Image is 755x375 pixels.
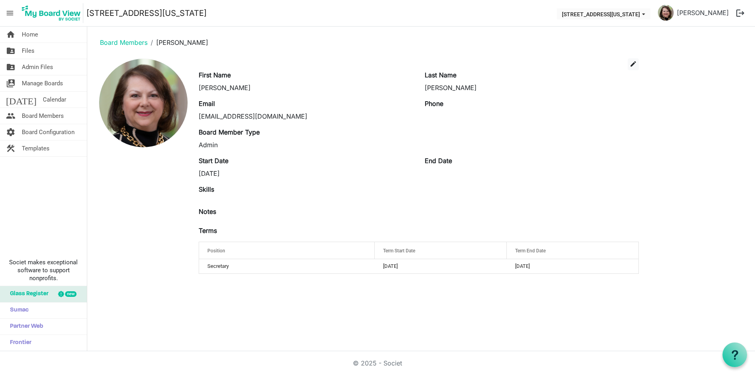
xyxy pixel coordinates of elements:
[207,248,225,254] span: Position
[99,59,188,147] img: J52A0qgz-QnGEDJvxvc7st0NtxDrXCKoDOPQZREw7aFqa1BfgfUuvwQg4bgL-jlo7icgKeV0c70yxLBxNLEp2Q_full.png
[6,286,48,302] span: Glass Register
[6,59,15,75] span: folder_shared
[674,5,732,21] a: [PERSON_NAME]
[6,75,15,91] span: switch_account
[6,43,15,59] span: folder_shared
[43,92,66,108] span: Calendar
[425,83,639,92] div: [PERSON_NAME]
[6,302,29,318] span: Sumac
[425,156,452,165] label: End Date
[22,59,53,75] span: Admin Files
[199,99,215,108] label: Email
[199,83,413,92] div: [PERSON_NAME]
[148,38,208,47] li: [PERSON_NAME]
[425,70,456,80] label: Last Name
[383,248,415,254] span: Term Start Date
[22,140,50,156] span: Templates
[22,108,64,124] span: Board Members
[199,226,217,235] label: Terms
[507,259,638,273] td: 5/30/2028 column header Term End Date
[199,70,231,80] label: First Name
[199,112,413,121] div: [EMAIL_ADDRESS][DOMAIN_NAME]
[199,207,216,216] label: Notes
[65,291,77,297] div: new
[630,60,637,67] span: edit
[515,248,546,254] span: Term End Date
[199,140,413,150] div: Admin
[22,27,38,42] span: Home
[86,5,207,21] a: [STREET_ADDRESS][US_STATE]
[199,127,260,137] label: Board Member Type
[100,38,148,46] a: Board Members
[19,3,83,23] img: My Board View Logo
[22,124,75,140] span: Board Configuration
[19,3,86,23] a: My Board View Logo
[6,124,15,140] span: settings
[6,92,36,108] span: [DATE]
[22,43,34,59] span: Files
[22,75,63,91] span: Manage Boards
[658,5,674,21] img: J52A0qgz-QnGEDJvxvc7st0NtxDrXCKoDOPQZREw7aFqa1BfgfUuvwQg4bgL-jlo7icgKeV0c70yxLBxNLEp2Q_thumb.png
[628,58,639,70] button: edit
[6,319,43,335] span: Partner Web
[353,359,402,367] a: © 2025 - Societ
[6,27,15,42] span: home
[199,169,413,178] div: [DATE]
[6,140,15,156] span: construction
[375,259,506,273] td: 5/13/2025 column header Term Start Date
[557,8,650,19] button: 216 E Washington Blvd dropdownbutton
[4,258,83,282] span: Societ makes exceptional software to support nonprofits.
[199,156,228,165] label: Start Date
[425,99,443,108] label: Phone
[6,108,15,124] span: people
[199,259,375,273] td: Secretary column header Position
[199,185,214,194] label: Skills
[2,6,17,21] span: menu
[6,335,31,351] span: Frontier
[732,5,749,21] button: logout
